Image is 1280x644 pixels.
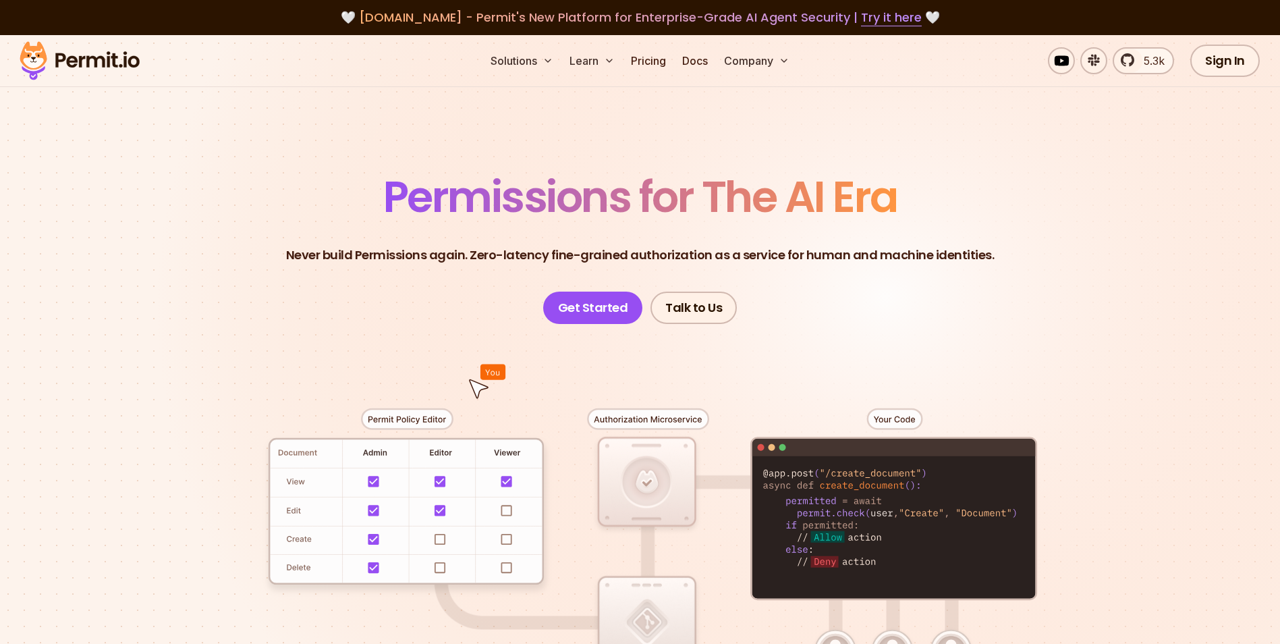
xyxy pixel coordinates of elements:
a: Get Started [543,292,643,324]
span: Permissions for The AI Era [383,167,897,227]
button: Solutions [485,47,559,74]
span: 5.3k [1136,53,1165,69]
a: Docs [677,47,713,74]
img: Permit logo [13,38,146,84]
a: Pricing [625,47,671,74]
a: Sign In [1190,45,1260,77]
div: 🤍 🤍 [32,8,1248,27]
a: Talk to Us [650,292,737,324]
button: Company [719,47,795,74]
p: Never build Permissions again. Zero-latency fine-grained authorization as a service for human and... [286,246,995,265]
button: Learn [564,47,620,74]
a: 5.3k [1113,47,1174,74]
a: Try it here [861,9,922,26]
span: [DOMAIN_NAME] - Permit's New Platform for Enterprise-Grade AI Agent Security | [359,9,922,26]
